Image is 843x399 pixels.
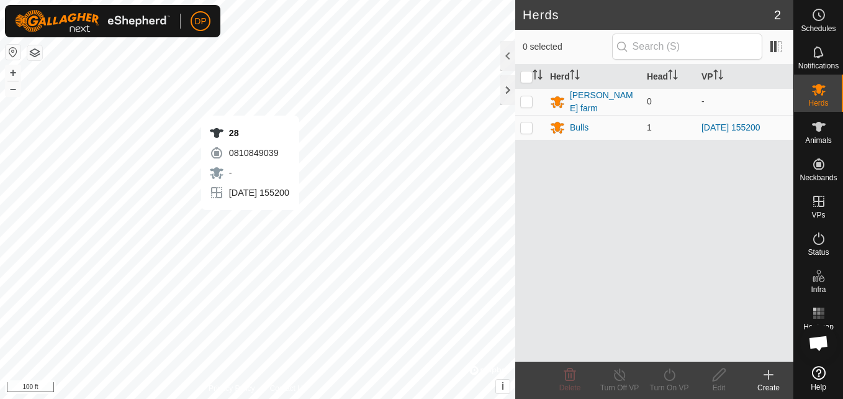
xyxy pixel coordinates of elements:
a: [DATE] 155200 [701,122,760,132]
span: 0 selected [523,40,612,53]
span: Notifications [798,62,839,70]
h2: Herds [523,7,774,22]
div: Edit [694,382,744,393]
span: 0 [647,96,652,106]
button: i [496,380,510,393]
button: Reset Map [6,45,20,60]
a: Contact Us [270,383,307,394]
a: Help [794,361,843,396]
div: [PERSON_NAME] farm [570,89,637,115]
input: Search (S) [612,34,762,60]
span: Schedules [801,25,836,32]
span: Animals [805,137,832,144]
span: Status [808,249,829,256]
p-sorticon: Activate to sort [668,71,678,81]
div: Open chat [800,324,837,362]
td: - [696,88,793,115]
span: i [502,381,504,392]
span: Heatmap [803,323,834,331]
div: Turn On VP [644,382,694,393]
span: Herds [808,99,828,107]
span: Help [811,383,826,391]
div: Turn Off VP [595,382,644,393]
span: 1 [647,122,652,132]
th: Head [642,65,696,89]
p-sorticon: Activate to sort [570,71,580,81]
a: Privacy Policy [209,383,255,394]
div: 28 [209,126,289,140]
img: Gallagher Logo [15,10,170,32]
span: DP [194,15,206,28]
span: Neckbands [800,174,837,181]
p-sorticon: Activate to sort [533,71,543,81]
div: [DATE] 155200 [209,185,289,200]
span: 2 [774,6,781,24]
th: VP [696,65,793,89]
span: VPs [811,211,825,219]
button: – [6,81,20,96]
th: Herd [545,65,642,89]
div: 0810849039 [209,145,289,160]
button: + [6,65,20,80]
span: Delete [559,383,581,392]
button: Map Layers [27,45,42,60]
div: Bulls [570,121,588,134]
p-sorticon: Activate to sort [713,71,723,81]
span: Infra [811,286,826,293]
div: Create [744,382,793,393]
div: - [209,165,289,180]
